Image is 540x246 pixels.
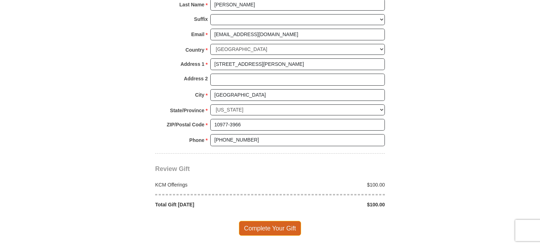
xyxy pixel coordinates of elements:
[155,165,190,172] span: Review Gift
[167,120,205,130] strong: ZIP/Postal Code
[191,29,204,39] strong: Email
[239,221,301,236] span: Complete Your Gift
[184,74,208,84] strong: Address 2
[195,90,204,100] strong: City
[152,201,270,208] div: Total Gift [DATE]
[270,201,389,208] div: $100.00
[270,181,389,188] div: $100.00
[194,14,208,24] strong: Suffix
[152,181,270,188] div: KCM Offerings
[189,135,205,145] strong: Phone
[181,59,205,69] strong: Address 1
[186,45,205,55] strong: Country
[170,105,204,115] strong: State/Province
